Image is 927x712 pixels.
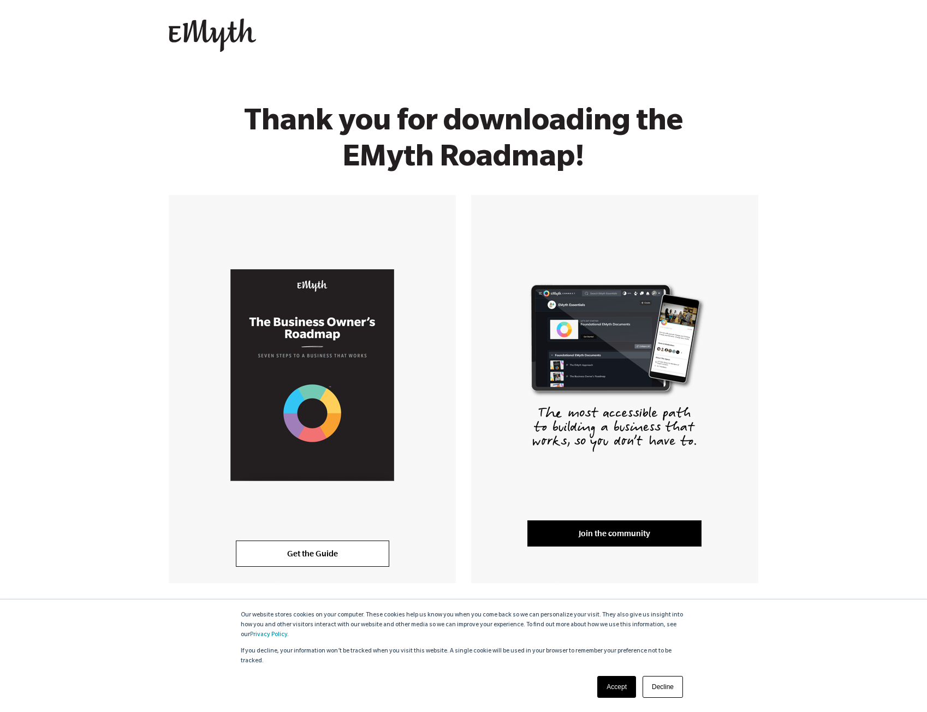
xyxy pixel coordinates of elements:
a: Accept [597,676,636,698]
img: EMyth [169,19,256,52]
h1: Thank you for downloading the EMyth Roadmap! [201,106,726,179]
img: EMyth Connect Right Hand CTA [519,269,710,461]
a: Decline [643,676,683,698]
a: Join the community [527,520,702,547]
a: Privacy Policy [250,632,287,638]
p: If you decline, your information won’t be tracked when you visit this website. A single cookie wi... [241,646,686,666]
p: Our website stores cookies on your computer. These cookies help us know you when you come back so... [241,610,686,640]
a: Get the Guide [236,541,389,567]
img: Business Owners Roadmap Cover [230,269,394,481]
